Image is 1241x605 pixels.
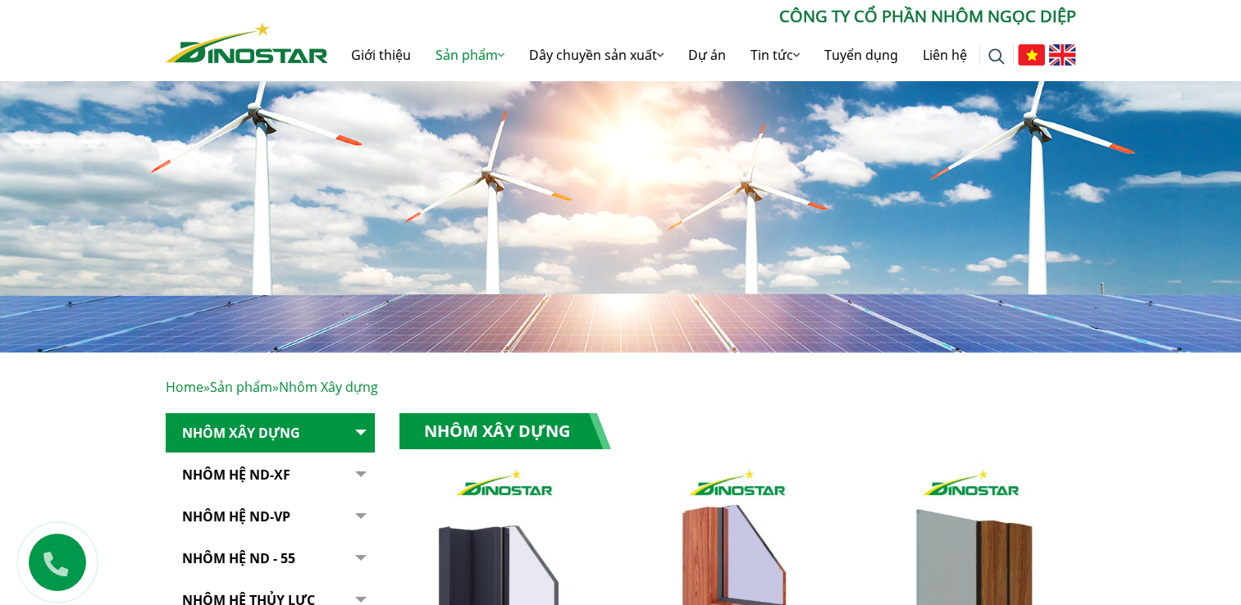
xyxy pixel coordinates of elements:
a: Nhôm Hệ ND-VP [166,497,375,537]
a: NHÔM HỆ ND - 55 [166,539,375,579]
img: English [1049,44,1076,66]
img: search [988,48,1005,65]
a: Dự án [676,29,738,81]
a: Nhôm Xây dựng [166,413,375,453]
a: Tin tức [738,29,812,81]
a: Sản phẩm [423,29,517,81]
a: Giới thiệu [339,29,423,81]
a: Tuyển dụng [812,29,910,81]
a: Home [166,378,203,396]
img: Tiếng Việt [1018,44,1045,66]
span: Nhôm Xây dựng [279,378,378,396]
a: Dây chuyền sản xuất [517,29,676,81]
img: Nhôm Dinostar [166,22,328,63]
span: » » [166,378,378,396]
a: Liên hệ [910,29,979,81]
a: Sản phẩm [210,378,272,396]
a: Nhôm Hệ ND-XF [166,455,375,495]
h1: Nhôm Xây dựng [399,413,611,449]
p: CÔNG TY CỔ PHẦN NHÔM NGỌC DIỆP [328,4,1076,29]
